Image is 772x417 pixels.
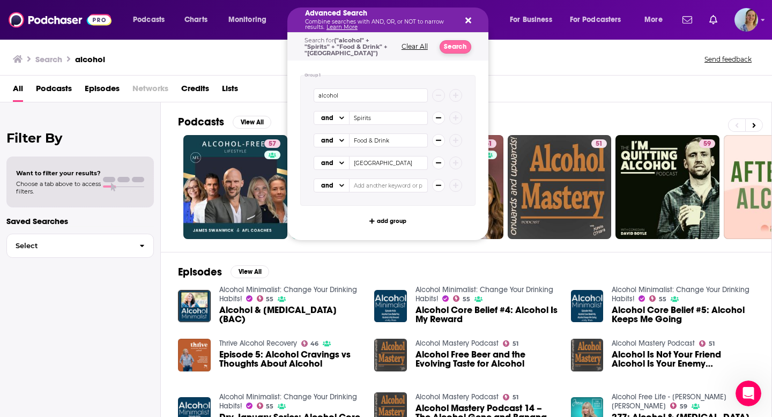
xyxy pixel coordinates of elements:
[612,306,754,324] a: Alcohol Core Belief #5: Alcohol Keeps Me Going
[398,43,431,50] button: Clear All
[659,297,666,302] span: 55
[219,285,357,303] a: Alcohol Minimalist: Change Your Drinking Habits!
[321,137,333,144] span: and
[314,178,350,192] button: Choose View
[228,12,266,27] span: Monitoring
[6,234,154,258] button: Select
[314,111,350,125] button: Choose View
[350,133,428,147] input: Add another keyword or phrase to include...
[612,339,695,348] a: Alcohol Mastery Podcast
[305,36,388,57] span: ("alcohol" + "Spirits" + "Food & Drink" + "[GEOGRAPHIC_DATA]")
[701,55,755,64] button: Send feedback
[366,214,410,227] button: add group
[326,24,358,31] a: Learn More
[314,156,350,170] button: Choose View
[513,395,518,400] span: 51
[257,295,274,302] a: 55
[502,11,566,28] button: open menu
[637,11,676,28] button: open menu
[670,403,687,409] a: 59
[178,265,269,279] a: EpisodesView All
[481,139,496,148] a: 61
[644,12,663,27] span: More
[415,285,553,303] a: Alcohol Minimalist: Change Your Drinking Habits!
[314,133,350,147] h2: Choose View
[350,111,428,125] input: Add another keyword or phrase to include...
[570,12,621,27] span: For Podcasters
[321,160,333,166] span: and
[178,290,211,323] a: Alcohol & Blood Alcohol Concentration (BAC)
[178,265,222,279] h2: Episodes
[571,339,604,371] img: Alcohol Is Not Your Friend Alcohol Is Your Enemy…
[6,216,154,226] p: Saved Searches
[7,242,131,249] span: Select
[350,178,428,192] input: Add another keyword or phrase to include...
[709,341,715,346] span: 51
[705,11,722,29] a: Show notifications dropdown
[615,135,719,239] a: 59
[233,116,271,129] button: View All
[13,80,23,102] a: All
[310,341,318,346] span: 46
[415,339,499,348] a: Alcohol Mastery Podcast
[736,381,761,406] iframe: Intercom live chat
[612,392,726,411] a: Alcohol Free Life - Janey Lee Grace
[9,10,112,30] img: Podchaser - Follow, Share and Rate Podcasts
[85,80,120,102] a: Episodes
[219,392,357,411] a: Alcohol Minimalist: Change Your Drinking Habits!
[485,139,492,150] span: 61
[734,8,758,32] span: Logged in as PippaGibb
[678,11,696,29] a: Show notifications dropdown
[321,182,333,189] span: and
[16,180,101,195] span: Choose a tab above to access filters.
[231,265,269,278] button: View All
[415,306,558,324] a: Alcohol Core Belief #4: Alcohol Is My Reward
[699,139,715,148] a: 59
[305,73,321,78] h4: Group 1
[734,8,758,32] img: User Profile
[269,139,276,150] span: 57
[377,218,406,224] span: add group
[181,80,209,102] span: Credits
[415,392,499,401] a: Alcohol Mastery Podcast
[301,340,319,347] a: 46
[699,340,715,347] a: 51
[453,295,470,302] a: 55
[415,350,558,368] a: Alcohol Free Beer and the Evolving Taste for Alcohol
[266,404,273,409] span: 55
[298,8,499,32] div: Search podcasts, credits, & more...
[75,54,105,64] h3: alcohol
[125,11,179,28] button: open menu
[266,297,273,302] span: 55
[184,12,207,27] span: Charts
[178,115,271,129] a: PodcastsView All
[36,80,72,102] span: Podcasts
[734,8,758,32] button: Show profile menu
[649,295,666,302] a: 55
[374,339,407,371] img: Alcohol Free Beer and the Evolving Taste for Alcohol
[321,115,333,121] span: and
[612,350,754,368] a: Alcohol Is Not Your Friend Alcohol Is Your Enemy…
[219,350,362,368] a: Episode 5: Alcohol Cravings vs Thoughts About Alcohol
[374,290,407,323] img: Alcohol Core Belief #4: Alcohol Is My Reward
[503,340,518,347] a: 51
[219,306,362,324] span: Alcohol & [MEDICAL_DATA] (BAC)
[178,339,211,371] img: Episode 5: Alcohol Cravings vs Thoughts About Alcohol
[596,139,603,150] span: 51
[563,11,637,28] button: open menu
[440,40,471,54] button: Search
[16,169,101,177] span: Want to filter your results?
